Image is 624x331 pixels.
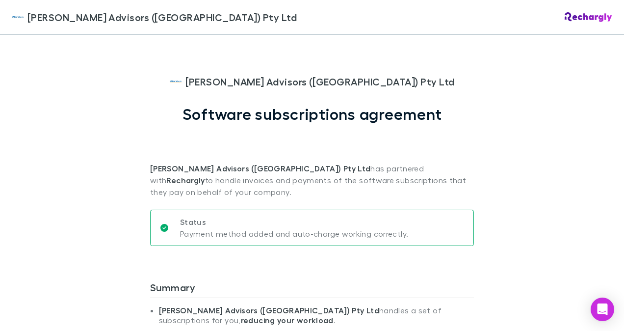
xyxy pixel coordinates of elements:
[591,298,614,321] div: Open Intercom Messenger
[159,305,379,315] strong: [PERSON_NAME] Advisors ([GEOGRAPHIC_DATA]) Pty Ltd
[565,12,612,22] img: Rechargly Logo
[241,315,334,325] strong: reducing your workload
[166,175,205,185] strong: Rechargly
[12,11,24,23] img: William Buck Advisors (WA) Pty Ltd's Logo
[180,216,408,228] p: Status
[182,105,442,123] h1: Software subscriptions agreement
[150,123,474,198] p: has partnered with to handle invoices and payments of the software subscriptions that they pay on...
[27,10,297,25] span: [PERSON_NAME] Advisors ([GEOGRAPHIC_DATA]) Pty Ltd
[150,164,370,173] strong: [PERSON_NAME] Advisors ([GEOGRAPHIC_DATA]) Pty Ltd
[180,228,408,240] p: Payment method added and auto-charge working correctly.
[150,281,474,297] h3: Summary
[185,74,455,89] span: [PERSON_NAME] Advisors ([GEOGRAPHIC_DATA]) Pty Ltd
[170,76,182,87] img: William Buck Advisors (WA) Pty Ltd's Logo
